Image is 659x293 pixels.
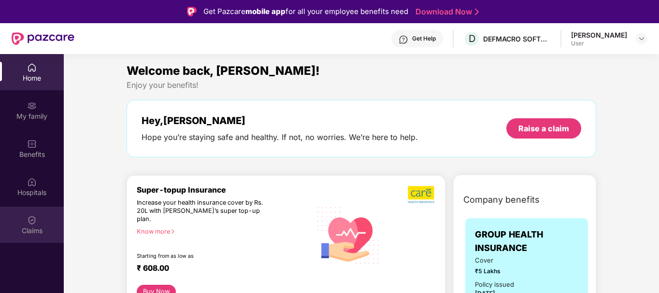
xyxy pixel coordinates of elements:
span: Company benefits [463,193,540,207]
img: New Pazcare Logo [12,32,74,45]
div: Raise a claim [518,123,569,134]
span: ₹5 Lakhs [475,266,520,276]
a: Download Now [415,7,476,17]
div: Get Pazcare for all your employee benefits need [203,6,408,17]
strong: mobile app [245,7,286,16]
div: Hope you’re staying safe and healthy. If not, no worries. We’re here to help. [142,132,418,142]
img: svg+xml;base64,PHN2ZyBpZD0iSGVscC0zMngzMiIgeG1sbnM9Imh0dHA6Ly93d3cudzMub3JnLzIwMDAvc3ZnIiB3aWR0aD... [399,35,408,44]
div: Get Help [412,35,436,42]
div: Hey, [PERSON_NAME] [142,115,418,126]
span: D [469,33,475,44]
img: svg+xml;base64,PHN2ZyBpZD0iSG9zcGl0YWxzIiB4bWxucz0iaHR0cDovL3d3dy53My5vcmcvMjAwMC9zdmciIHdpZHRoPS... [27,177,37,187]
img: svg+xml;base64,PHN2ZyBpZD0iQmVuZWZpdHMiIHhtbG5zPSJodHRwOi8vd3d3LnczLm9yZy8yMDAwL3N2ZyIgd2lkdGg9Ij... [27,139,37,149]
img: svg+xml;base64,PHN2ZyBpZD0iQ2xhaW0iIHhtbG5zPSJodHRwOi8vd3d3LnczLm9yZy8yMDAwL3N2ZyIgd2lkdGg9IjIwIi... [27,215,37,225]
div: Super-topup Insurance [137,185,311,195]
span: Cover [475,255,520,265]
img: svg+xml;base64,PHN2ZyBpZD0iRHJvcGRvd24tMzJ4MzIiIHhtbG5zPSJodHRwOi8vd3d3LnczLm9yZy8yMDAwL3N2ZyIgd2... [638,35,645,42]
img: svg+xml;base64,PHN2ZyBpZD0iSG9tZSIgeG1sbnM9Imh0dHA6Ly93d3cudzMub3JnLzIwMDAvc3ZnIiB3aWR0aD0iMjAiIG... [27,63,37,72]
img: svg+xml;base64,PHN2ZyB4bWxucz0iaHR0cDovL3d3dy53My5vcmcvMjAwMC9zdmciIHhtbG5zOnhsaW5rPSJodHRwOi8vd3... [311,197,386,273]
span: GROUP HEALTH INSURANCE [475,228,544,255]
div: Policy issued [475,279,514,290]
div: Increase your health insurance cover by Rs. 20L with [PERSON_NAME]’s super top-up plan. [137,199,269,223]
div: Enjoy your benefits! [127,80,596,90]
div: DEFMACRO SOFTWARE PRIVATE LIMITED [483,34,551,43]
div: ₹ 608.00 [137,264,301,275]
div: Starting from as low as [137,253,270,260]
img: Stroke [475,7,479,17]
span: right [170,229,175,234]
img: svg+xml;base64,PHN2ZyB3aWR0aD0iMjAiIGhlaWdodD0iMjAiIHZpZXdCb3g9IjAgMCAyMCAyMCIgZmlsbD0ibm9uZSIgeG... [27,101,37,111]
img: Logo [187,7,197,16]
img: insurerLogo [549,236,573,248]
div: [PERSON_NAME] [571,30,627,40]
span: Welcome back, [PERSON_NAME]! [127,64,320,78]
img: b5dec4f62d2307b9de63beb79f102df3.png [408,185,435,204]
div: Know more [137,228,305,235]
div: User [571,40,627,47]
